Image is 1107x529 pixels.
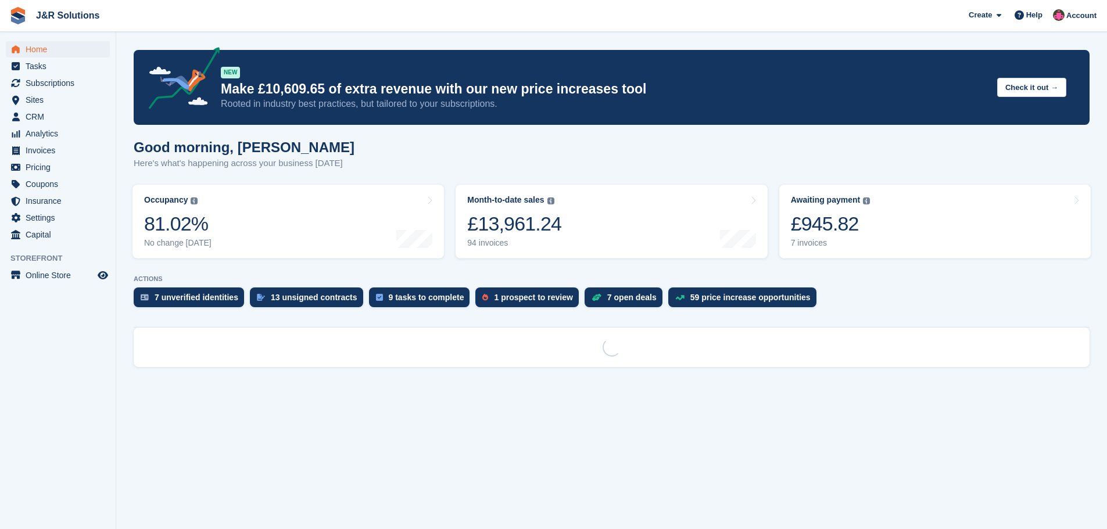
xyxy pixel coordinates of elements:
span: Settings [26,210,95,226]
img: price-adjustments-announcement-icon-8257ccfd72463d97f412b2fc003d46551f7dbcb40ab6d574587a9cd5c0d94... [139,47,220,113]
a: menu [6,210,110,226]
a: menu [6,41,110,57]
a: 9 tasks to complete [369,287,476,313]
span: Coupons [26,176,95,192]
a: menu [6,193,110,209]
a: Month-to-date sales £13,961.24 94 invoices [456,185,767,258]
img: icon-info-grey-7440780725fd019a000dd9b08b2336e03edf1995a4989e88bcd33f0948082b44.svg [547,197,554,204]
a: 7 open deals [585,287,668,313]
a: Occupancy 81.02% No change [DATE] [132,185,444,258]
span: Storefront [10,253,116,264]
a: menu [6,58,110,74]
a: menu [6,267,110,283]
a: menu [6,75,110,91]
a: menu [6,109,110,125]
span: Pricing [26,159,95,175]
a: 7 unverified identities [134,287,250,313]
div: 9 tasks to complete [389,293,464,302]
span: Capital [26,226,95,243]
a: menu [6,125,110,142]
img: Julie Morgan [1053,9,1065,21]
a: menu [6,176,110,192]
div: 7 open deals [607,293,657,302]
img: icon-info-grey-7440780725fd019a000dd9b08b2336e03edf1995a4989e88bcd33f0948082b44.svg [191,197,198,204]
div: 59 price increase opportunities [690,293,811,302]
div: 13 unsigned contracts [271,293,357,302]
div: Awaiting payment [791,195,861,205]
a: menu [6,142,110,159]
span: Sites [26,92,95,108]
p: ACTIONS [134,275,1090,283]
span: Tasks [26,58,95,74]
span: Help [1026,9,1042,21]
span: CRM [26,109,95,125]
span: Home [26,41,95,57]
div: Month-to-date sales [467,195,544,205]
button: Check it out → [997,78,1066,97]
img: task-75834270c22a3079a89374b754ae025e5fb1db73e45f91037f5363f120a921f8.svg [376,294,383,301]
img: deal-1b604bf984904fb50ccaf53a9ad4b4a5d6e5aea283cecdc64d6e3604feb123c2.svg [592,293,601,301]
img: price_increase_opportunities-93ffe204e8149a01c8c9dc8f82e8f89637d9d84a8eef4429ea346261dce0b2c0.svg [675,295,685,300]
a: menu [6,159,110,175]
a: 13 unsigned contracts [250,287,369,313]
img: contract_signature_icon-13c848040528278c33f63329250d36e43548de30e8caae1d1a13099fd9432cc5.svg [257,294,265,301]
div: No change [DATE] [144,238,212,248]
a: 59 price increase opportunities [668,287,822,313]
div: £13,961.24 [467,212,561,236]
span: Insurance [26,193,95,209]
a: Preview store [96,268,110,282]
p: Make £10,609.65 of extra revenue with our new price increases tool [221,81,988,98]
span: Create [969,9,992,21]
div: 7 unverified identities [155,293,238,302]
span: Subscriptions [26,75,95,91]
div: NEW [221,67,240,78]
h1: Good morning, [PERSON_NAME] [134,139,354,155]
div: Occupancy [144,195,188,205]
img: icon-info-grey-7440780725fd019a000dd9b08b2336e03edf1995a4989e88bcd33f0948082b44.svg [863,197,870,204]
img: prospect-51fa495bee0391a8d652442698ab0144808aea92771e9ea1ae160a38d050c398.svg [482,294,488,301]
span: Online Store [26,267,95,283]
div: 7 invoices [791,238,870,248]
div: £945.82 [791,212,870,236]
img: verify_identity-adf6edd0f0f0b5bbfe63781bf79b02c33cf7c696d77639b501bdc392416b5a36.svg [141,294,149,301]
div: 1 prospect to review [494,293,572,302]
div: 81.02% [144,212,212,236]
span: Analytics [26,125,95,142]
a: menu [6,226,110,243]
span: Invoices [26,142,95,159]
span: Account [1066,10,1097,21]
a: 1 prospect to review [475,287,584,313]
a: Awaiting payment £945.82 7 invoices [779,185,1091,258]
p: Here's what's happening across your business [DATE] [134,157,354,170]
a: menu [6,92,110,108]
div: 94 invoices [467,238,561,248]
img: stora-icon-8386f47178a22dfd0bd8f6a31ec36ba5ce8667c1dd55bd0f319d3a0aa187defe.svg [9,7,27,24]
a: J&R Solutions [31,6,104,25]
p: Rooted in industry best practices, but tailored to your subscriptions. [221,98,988,110]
